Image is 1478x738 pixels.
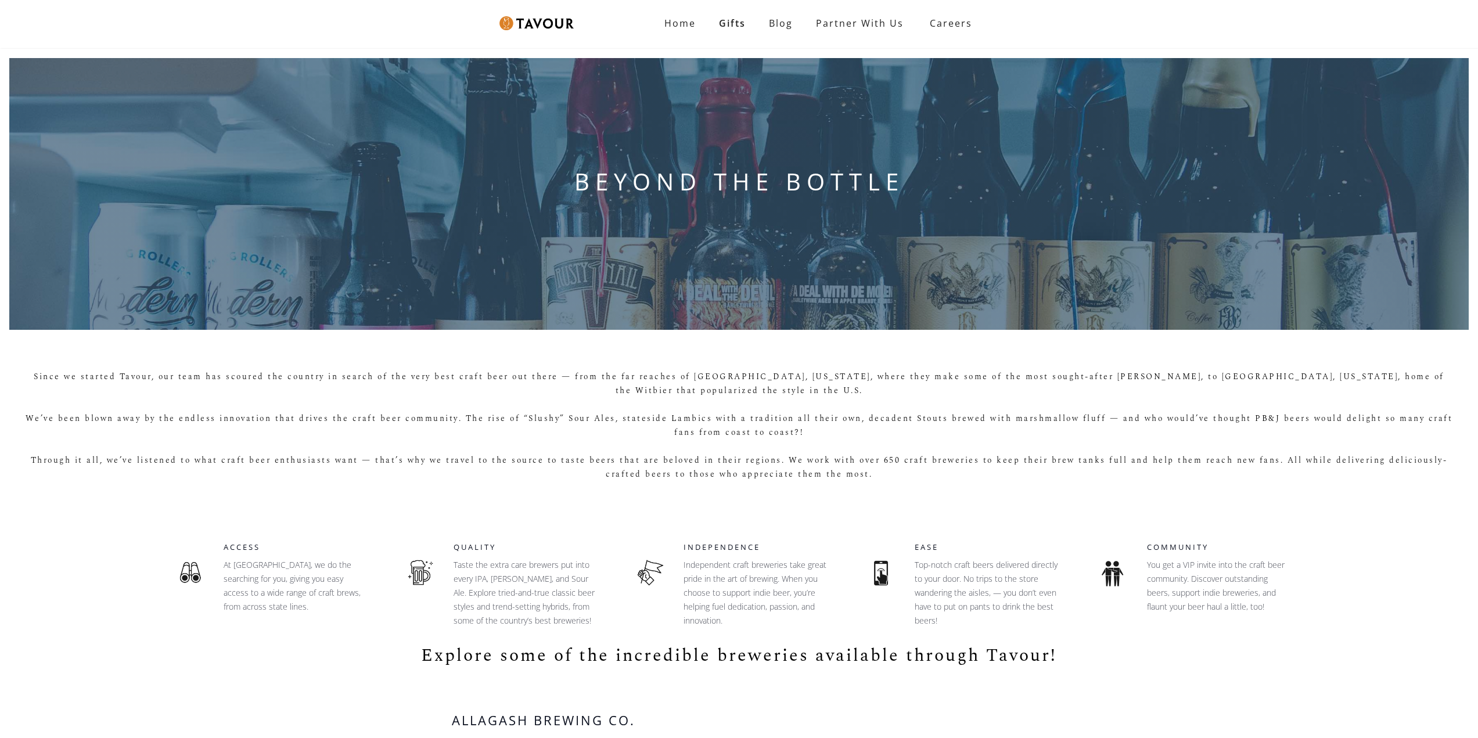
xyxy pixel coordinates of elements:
h1: BEYOND THE BOTTLE [574,168,904,196]
h5: INDEPENDENCE [684,542,835,553]
h1: Explore some of the incredible breweries available through Tavour! [421,642,1057,669]
a: Blog [757,12,804,35]
h1: Since we started Tavour, our team has scoured the country in search of the very best craft beer o... [25,370,1453,481]
p: Independent craft breweries take great pride in the art of brewing. When you choose to support in... [684,558,829,628]
h1: Allagash Brewing Co. [452,712,850,728]
h5: COMMUNITY [1147,542,1315,553]
a: Gifts [707,12,757,35]
a: Home [653,12,707,35]
h5: QUALITY [454,542,605,553]
p: Top-notch craft beers delivered directly to your door. No trips to the store wandering the aisles... [915,558,1060,628]
a: Careers [915,7,981,39]
p: Taste the extra care brewers put into every IPA, [PERSON_NAME], and Sour Ale. Explore tried-and-t... [454,558,599,628]
strong: Careers [930,12,972,35]
p: You get a VIP invite into the craft beer community. Discover outstanding beers, support indie bre... [1147,558,1292,614]
h5: EASE [915,542,1072,553]
p: At [GEOGRAPHIC_DATA], we do the searching for you, giving you easy access to a wide range of craf... [224,558,369,614]
a: Partner with Us [804,12,915,35]
strong: Home [664,17,696,30]
h5: ACCESS [224,542,375,553]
